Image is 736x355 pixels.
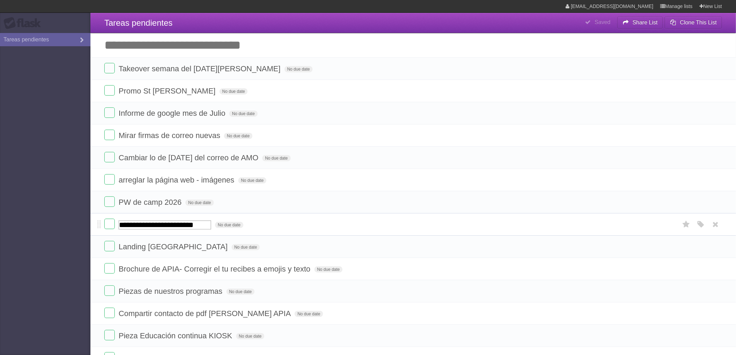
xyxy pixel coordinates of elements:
label: Done [104,241,115,251]
label: Star task [680,219,693,230]
label: Done [104,285,115,296]
span: PW de camp 2026 [119,198,183,207]
span: No due date [219,88,248,95]
span: No due date [215,222,243,228]
span: No due date [314,266,343,273]
div: Flask [3,17,45,30]
b: Clone This List [680,19,717,25]
span: Tareas pendientes [104,18,173,27]
span: Promo St [PERSON_NAME] [119,87,217,95]
b: Saved [595,19,610,25]
label: Done [104,308,115,318]
label: Done [104,107,115,118]
span: Takeover semana del [DATE][PERSON_NAME] [119,64,282,73]
label: Done [104,263,115,274]
span: No due date [185,200,214,206]
span: Landing [GEOGRAPHIC_DATA] [119,242,229,251]
span: No due date [236,333,264,339]
button: Clone This List [665,16,722,29]
span: No due date [262,155,290,161]
label: Done [104,63,115,73]
span: Informe de google mes de Julio [119,109,227,118]
span: No due date [226,289,255,295]
span: No due date [229,111,257,117]
b: Share List [633,19,658,25]
label: Done [104,196,115,207]
button: Share List [617,16,663,29]
label: Done [104,152,115,162]
span: Cambiar lo de [DATE] del correo de AMO [119,153,260,162]
span: arreglar la página web - imágenes [119,176,236,184]
span: Brochure de APIA- Corregir el tu recibes a emojis y texto [119,265,312,273]
span: Pieza Educación continua KIOSK [119,331,234,340]
span: No due date [232,244,260,250]
span: No due date [224,133,252,139]
label: Done [104,330,115,340]
label: Done [104,219,115,229]
label: Done [104,130,115,140]
span: Piezas de nuestros programas [119,287,224,296]
span: Mirar firmas de correo nuevas [119,131,222,140]
span: No due date [238,177,266,184]
label: Done [104,85,115,96]
label: Done [104,174,115,185]
span: No due date [295,311,323,317]
span: No due date [285,66,313,72]
span: Compartir contacto de pdf [PERSON_NAME] APIA [119,309,293,318]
